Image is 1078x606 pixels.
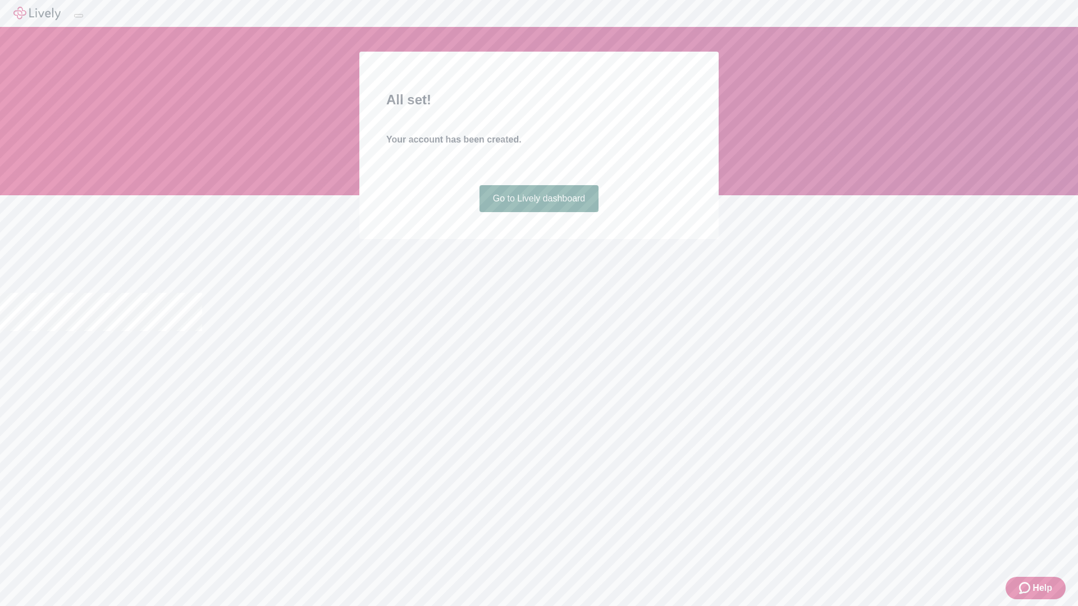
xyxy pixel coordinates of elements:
[13,7,61,20] img: Lively
[74,14,83,17] button: Log out
[1019,581,1033,595] svg: Zendesk support icon
[479,185,599,212] a: Go to Lively dashboard
[1006,577,1066,599] button: Zendesk support iconHelp
[386,133,692,146] h4: Your account has been created.
[1033,581,1052,595] span: Help
[386,90,692,110] h2: All set!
